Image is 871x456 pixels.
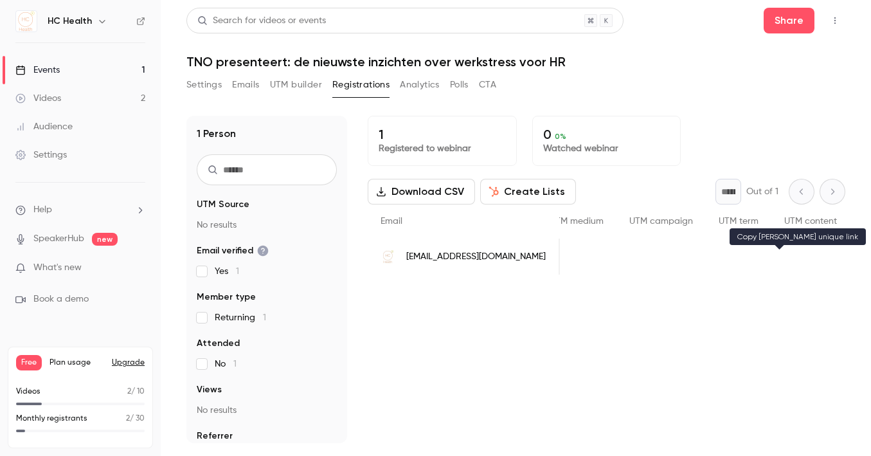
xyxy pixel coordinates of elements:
span: What's new [33,261,82,275]
button: Emails [232,75,259,95]
span: Member type [197,291,256,304]
button: Download CSV [368,179,475,205]
span: Plan usage [49,358,104,368]
p: Registered to webinar [379,142,506,155]
span: 1 [233,360,237,369]
button: Settings [186,75,222,95]
p: / 10 [127,386,145,397]
span: 2 [126,415,130,423]
div: Settings [15,149,67,161]
button: Registrations [332,75,390,95]
span: Help [33,203,52,217]
span: Views [197,383,222,396]
span: 0 % [555,132,566,141]
button: Polls [450,75,469,95]
button: UTM builder [270,75,322,95]
a: SpeakerHub [33,232,84,246]
p: / 30 [126,413,145,424]
img: hchealth.nl [381,249,396,264]
div: Audience [15,120,73,133]
span: UTM medium [550,217,604,226]
span: Yes [215,265,239,278]
span: UTM content [784,217,837,226]
span: No [215,358,237,370]
button: Upgrade [112,358,145,368]
p: Out of 1 [746,185,778,198]
span: UTM Source [197,198,249,211]
p: 0 [543,127,670,142]
img: HC Health [16,11,37,32]
div: Events [15,64,60,77]
span: 1 [263,313,266,322]
h1: 1 Person [197,126,236,141]
p: Watched webinar [543,142,670,155]
h1: TNO presenteert: de nieuwste inzichten over werkstress voor HR [186,54,845,69]
span: [EMAIL_ADDRESS][DOMAIN_NAME] [406,250,546,264]
p: No results [197,404,337,417]
div: Search for videos or events [197,14,326,28]
p: No results [197,219,337,232]
span: UTM campaign [629,217,693,226]
span: Book a demo [33,293,89,306]
span: Email [381,217,402,226]
span: UTM term [719,217,759,226]
button: Share [764,8,814,33]
span: Attended [197,337,240,350]
div: Videos [15,92,61,105]
li: help-dropdown-opener [15,203,145,217]
span: new [92,233,118,246]
p: 1 [379,127,506,142]
button: Create Lists [480,179,576,205]
p: Monthly registrants [16,413,87,424]
h6: HC Health [48,15,92,28]
span: Free [16,355,42,370]
span: 2 [127,388,131,396]
button: Analytics [400,75,440,95]
button: CTA [479,75,496,95]
span: Email verified [197,244,269,257]
span: 1 [236,267,239,276]
p: Videos [16,386,40,397]
span: Referrer [197,430,233,442]
span: Returning [215,311,266,324]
